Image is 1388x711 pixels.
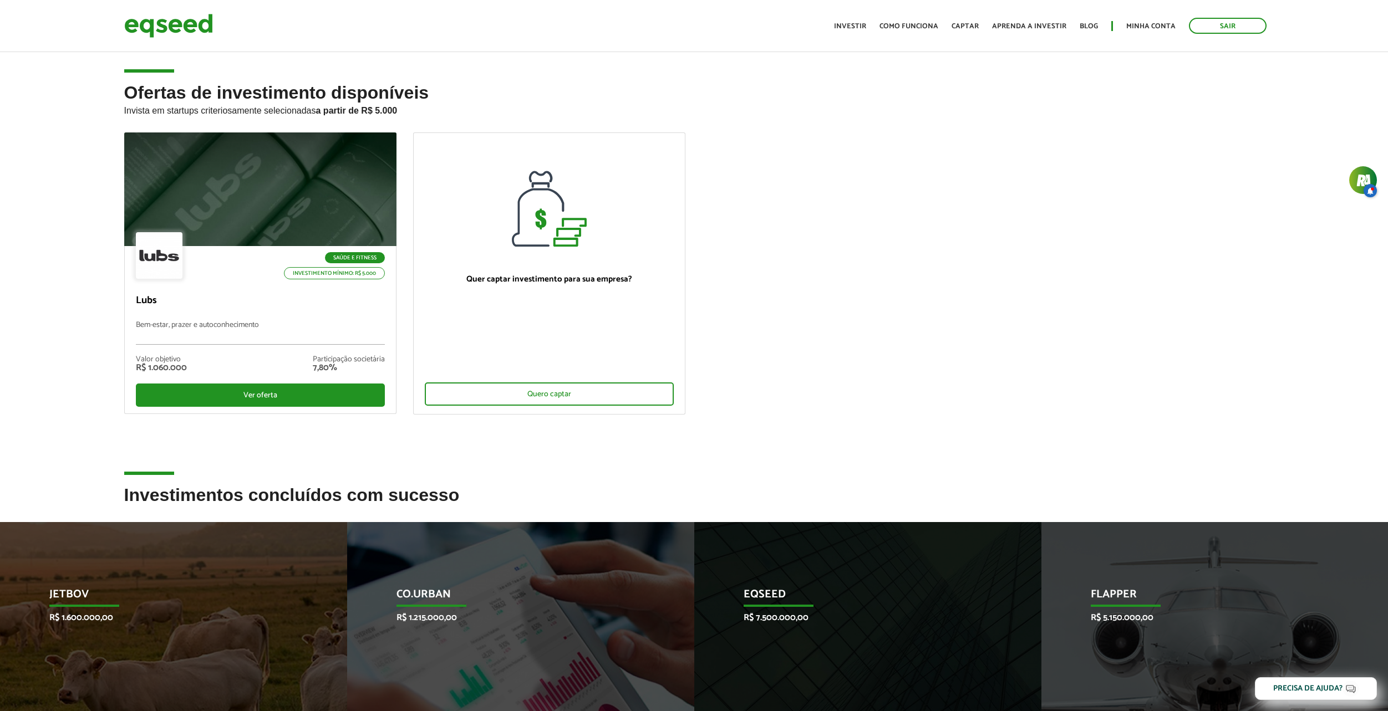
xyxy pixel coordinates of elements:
[313,356,385,364] div: Participação societária
[879,23,938,30] a: Como funciona
[744,612,975,623] p: R$ 7.500.000,00
[325,252,385,263] p: Saúde e Fitness
[124,485,1264,521] h2: Investimentos concluídos com sucesso
[992,23,1066,30] a: Aprenda a investir
[124,132,396,414] a: Saúde e Fitness Investimento mínimo: R$ 5.000 Lubs Bem-estar, prazer e autoconhecimento Valor obj...
[136,356,187,364] div: Valor objetivo
[49,612,281,623] p: R$ 1.600.000,00
[425,382,674,406] div: Quero captar
[124,11,213,40] img: EqSeed
[834,23,866,30] a: Investir
[284,267,385,279] p: Investimento mínimo: R$ 5.000
[1080,23,1098,30] a: Blog
[136,321,385,345] p: Bem-estar, prazer e autoconhecimento
[1189,18,1267,34] a: Sair
[744,588,975,607] p: EqSeed
[425,274,674,284] p: Quer captar investimento para sua empresa?
[1126,23,1176,30] a: Minha conta
[136,295,385,307] p: Lubs
[952,23,979,30] a: Captar
[413,132,685,415] a: Quer captar investimento para sua empresa? Quero captar
[136,364,187,372] div: R$ 1.060.000
[124,103,1264,116] p: Invista em startups criteriosamente selecionadas
[396,588,628,607] p: Co.Urban
[124,83,1264,132] h2: Ofertas de investimento disponíveis
[49,588,281,607] p: JetBov
[136,383,385,407] div: Ver oferta
[313,364,385,372] div: 7,80%
[1091,588,1322,607] p: Flapper
[1091,612,1322,623] p: R$ 5.150.000,00
[316,106,398,115] strong: a partir de R$ 5.000
[396,612,628,623] p: R$ 1.215.000,00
